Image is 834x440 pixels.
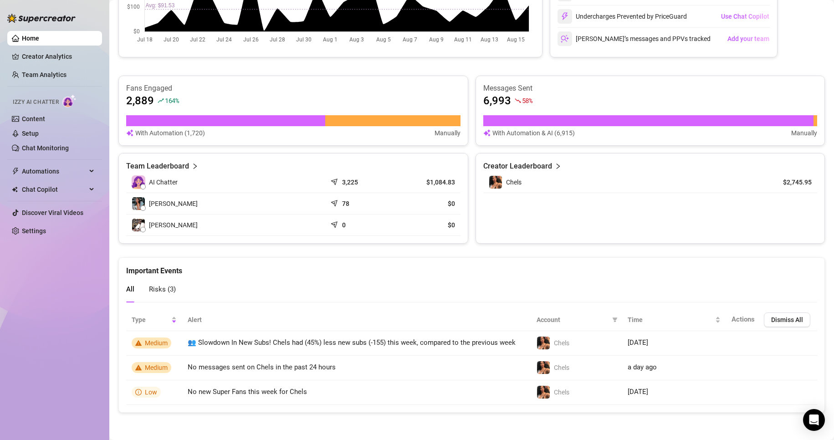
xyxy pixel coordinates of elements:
[149,285,176,293] span: Risks ( 3 )
[331,176,340,185] span: send
[727,31,770,46] button: Add your team
[489,176,502,189] img: Chels
[515,97,521,104] span: fall
[331,219,340,228] span: send
[158,97,164,104] span: rise
[22,49,95,64] a: Creator Analytics
[628,315,713,325] span: Time
[62,94,77,107] img: AI Chatter
[132,315,169,325] span: Type
[537,361,550,374] img: Chels
[22,35,39,42] a: Home
[192,161,198,172] span: right
[622,309,726,331] th: Time
[732,315,755,323] span: Actions
[145,364,168,371] span: Medium
[342,178,358,187] article: 3,225
[132,197,145,210] img: Chelsea Lovelac…
[554,364,569,371] span: Chels
[399,220,455,230] article: $0
[435,128,460,138] article: Manually
[764,312,810,327] button: Dismiss All
[135,128,205,138] article: With Automation (1,720)
[803,409,825,431] div: Open Intercom Messenger
[22,164,87,179] span: Automations
[182,309,532,331] th: Alert
[610,313,619,327] span: filter
[791,128,817,138] article: Manually
[132,175,145,189] img: izzy-ai-chatter-avatar-DDCN_rTZ.svg
[561,12,569,20] img: svg%3e
[483,128,491,138] img: svg%3e
[554,389,569,396] span: Chels
[721,9,770,24] button: Use Chat Copilot
[126,161,189,172] article: Team Leaderboard
[342,199,349,208] article: 78
[506,179,522,186] span: Chels
[126,128,133,138] img: svg%3e
[537,315,609,325] span: Account
[555,161,561,172] span: right
[188,388,307,396] span: No new Super Fans this week for Chels
[628,338,648,347] span: [DATE]
[126,83,460,93] article: Fans Engaged
[399,199,455,208] article: $0
[537,386,550,399] img: Chels
[771,316,803,323] span: Dismiss All
[22,115,45,123] a: Content
[12,168,19,175] span: thunderbolt
[727,35,769,42] span: Add your team
[135,389,142,395] span: info-circle
[770,178,812,187] article: $2,745.95
[22,130,39,137] a: Setup
[188,363,336,371] span: No messages sent on Chels in the past 24 hours
[22,144,69,152] a: Chat Monitoring
[558,31,711,46] div: [PERSON_NAME]’s messages and PPVs tracked
[483,161,552,172] article: Creator Leaderboard
[22,209,83,216] a: Discover Viral Videos
[399,178,455,187] article: $1,084.83
[483,93,511,108] article: 6,993
[149,177,178,187] span: AI Chatter
[22,227,46,235] a: Settings
[342,220,346,230] article: 0
[561,35,569,43] img: svg%3e
[149,199,198,209] span: [PERSON_NAME]
[554,339,569,347] span: Chels
[331,198,340,207] span: send
[537,337,550,349] img: Chels
[135,340,142,346] span: warning
[22,182,87,197] span: Chat Copilot
[149,220,198,230] span: [PERSON_NAME]
[558,9,687,24] div: Undercharges Prevented by PriceGuard
[188,338,516,347] span: 👥 Slowdown In New Subs! Chels had (45%) less new subs (-155) this week, compared to the previous ...
[628,388,648,396] span: [DATE]
[126,93,154,108] article: 2,889
[7,14,76,23] img: logo-BBDzfeDw.svg
[522,96,532,105] span: 58 %
[126,258,817,276] div: Important Events
[126,285,134,293] span: All
[612,317,618,322] span: filter
[126,309,182,331] th: Type
[165,96,179,105] span: 164 %
[135,364,142,371] span: warning
[492,128,575,138] article: With Automation & AI (6,915)
[628,363,657,371] span: a day ago
[22,71,67,78] a: Team Analytics
[483,83,818,93] article: Messages Sent
[145,339,168,347] span: Medium
[13,98,59,107] span: Izzy AI Chatter
[132,219,145,231] img: Pedro Rolle
[721,13,769,20] span: Use Chat Copilot
[145,389,157,396] span: Low
[12,186,18,193] img: Chat Copilot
